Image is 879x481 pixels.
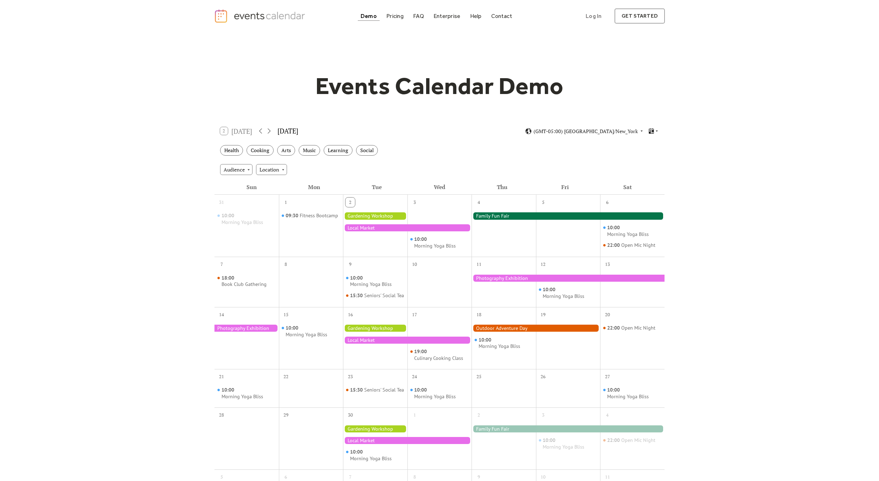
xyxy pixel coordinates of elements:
a: Contact [488,11,515,21]
div: Help [470,14,482,18]
a: FAQ [410,11,427,21]
a: Demo [358,11,380,21]
div: Contact [491,14,512,18]
div: Enterprise [434,14,460,18]
a: home [214,9,307,23]
a: Enterprise [431,11,463,21]
a: Pricing [384,11,406,21]
a: Help [467,11,485,21]
div: Pricing [386,14,404,18]
a: Log In [579,8,609,24]
div: FAQ [413,14,424,18]
div: Demo [361,14,377,18]
h1: Events Calendar Demo [304,71,575,100]
a: get started [615,8,665,24]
